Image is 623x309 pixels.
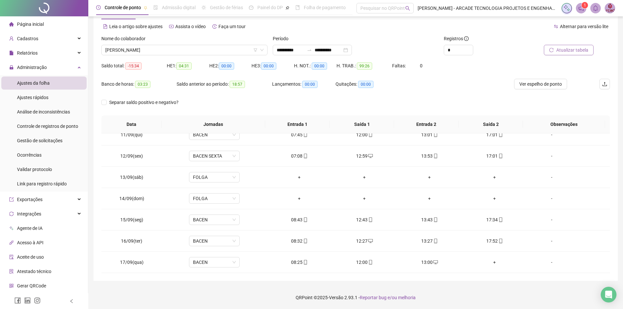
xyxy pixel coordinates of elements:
span: 17/09(qua) [120,260,144,265]
span: solution [9,269,14,274]
span: 03:23 [135,81,150,88]
span: Faça um tour [218,24,246,29]
div: 12:59 [337,152,392,160]
div: 17:01 [467,152,522,160]
div: - [532,152,571,160]
span: 00:00 [261,62,276,70]
div: + [272,195,327,202]
div: 13:27 [402,237,457,245]
th: Saída 1 [330,115,394,133]
img: 12371 [605,3,615,13]
div: - [532,237,571,245]
span: Registros [444,35,469,42]
span: BACEN [193,257,236,267]
div: 12:00 [337,131,392,138]
div: Saldo total: [101,62,167,70]
span: export [9,197,14,202]
span: 99:26 [357,62,372,70]
span: 1 [584,3,586,8]
th: Jornadas [162,115,265,133]
span: mobile [303,239,308,243]
div: Open Intercom Messenger [601,287,616,302]
span: bell [593,5,598,11]
span: mobile [368,260,373,265]
span: search [405,6,410,11]
span: BACEN [193,130,236,140]
span: clock-circle [96,5,101,10]
div: + [402,195,457,202]
span: Ajustes rápidos [17,95,48,100]
span: Página inicial [17,22,44,27]
span: desktop [433,260,438,265]
div: HE 1: [167,62,209,70]
span: Link para registro rápido [17,181,67,186]
div: HE 2: [209,62,252,70]
button: Ver espelho de ponto [514,79,567,89]
span: home [9,22,14,26]
img: sparkle-icon.fc2bf0ac1784a2077858766a79e2daf3.svg [563,5,570,12]
span: file-done [153,5,158,10]
div: 13:43 [402,216,457,223]
span: 00:00 [219,62,234,70]
span: 00:00 [358,81,373,88]
span: audit [9,255,14,259]
span: Gerar QRCode [17,283,46,288]
span: user-add [9,36,14,41]
span: notification [578,5,584,11]
span: Atestado técnico [17,269,51,274]
span: Painel do DP [257,5,283,10]
span: FOLGA [193,172,236,182]
span: desktop [368,239,373,243]
span: Integrações [17,211,41,216]
div: - [532,195,571,202]
span: Aceite de uso [17,254,44,260]
div: 17:01 [467,131,522,138]
div: + [467,259,522,266]
th: Data [101,115,162,133]
span: mobile [368,132,373,137]
span: youtube [169,24,174,29]
footer: QRPoint © 2025 - 2.93.1 - [88,286,623,309]
sup: 1 [581,2,588,9]
span: mobile [303,132,308,137]
span: sync [9,212,14,216]
span: swap [554,24,558,29]
span: Faltas: [392,63,407,68]
span: 15/09(seg) [120,217,143,222]
div: + [337,195,392,202]
div: H. TRAB.: [337,62,392,70]
span: BACEN [193,236,236,246]
span: Validar protocolo [17,167,52,172]
span: pushpin [144,6,147,10]
span: desktop [368,154,373,158]
div: 12:00 [337,259,392,266]
span: Separar saldo positivo e negativo? [107,99,181,106]
span: Ajustes da folha [17,80,50,86]
span: Ver espelho de ponto [519,80,562,88]
span: -15:34 [125,62,142,70]
span: Controle de ponto [105,5,141,10]
div: 08:43 [272,216,327,223]
div: + [402,174,457,181]
span: 14/09(dom) [119,196,144,201]
div: HE 3: [251,62,294,70]
span: BACEN SEXTA [193,151,236,161]
span: Admissão digital [162,5,196,10]
span: dashboard [249,5,253,10]
span: info-circle [464,36,469,41]
span: Cadastros [17,36,38,41]
span: lock [9,65,14,70]
label: Período [273,35,293,42]
span: qrcode [9,283,14,288]
th: Entrada 2 [394,115,459,133]
span: sun [201,5,206,10]
span: Exportações [17,197,43,202]
span: JADSON RODRIGUES NASCIMENTO [105,45,264,55]
span: mobile [498,217,503,222]
span: 16/09(ter) [121,238,142,244]
div: - [532,259,571,266]
div: Quitações: [336,80,399,88]
div: - [532,216,571,223]
span: 18:57 [230,81,245,88]
div: 12:43 [337,216,392,223]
